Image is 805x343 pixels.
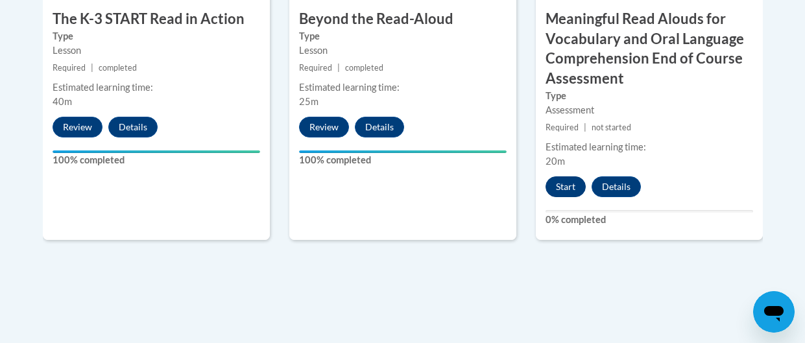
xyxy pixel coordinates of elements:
button: Review [299,117,349,137]
iframe: Button to launch messaging window [753,291,795,333]
label: 100% completed [299,153,507,167]
span: | [584,123,586,132]
button: Details [592,176,641,197]
h3: The K-3 START Read in Action [43,9,270,29]
button: Details [355,117,404,137]
span: Required [53,63,86,73]
div: Your progress [299,150,507,153]
span: completed [99,63,137,73]
h3: Beyond the Read-Aloud [289,9,516,29]
span: Required [299,63,332,73]
span: 40m [53,96,72,107]
label: Type [299,29,507,43]
div: Estimated learning time: [299,80,507,95]
label: 0% completed [546,213,753,227]
div: Estimated learning time: [53,80,260,95]
span: 20m [546,156,565,167]
div: Estimated learning time: [546,140,753,154]
span: not started [592,123,631,132]
div: Lesson [53,43,260,58]
h3: Meaningful Read Alouds for Vocabulary and Oral Language Comprehension End of Course Assessment [536,9,763,89]
div: Your progress [53,150,260,153]
button: Details [108,117,158,137]
span: completed [345,63,383,73]
label: Type [546,89,753,103]
label: Type [53,29,260,43]
span: | [91,63,93,73]
label: 100% completed [53,153,260,167]
button: Review [53,117,102,137]
span: 25m [299,96,318,107]
button: Start [546,176,586,197]
span: | [337,63,340,73]
span: Required [546,123,579,132]
div: Assessment [546,103,753,117]
div: Lesson [299,43,507,58]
